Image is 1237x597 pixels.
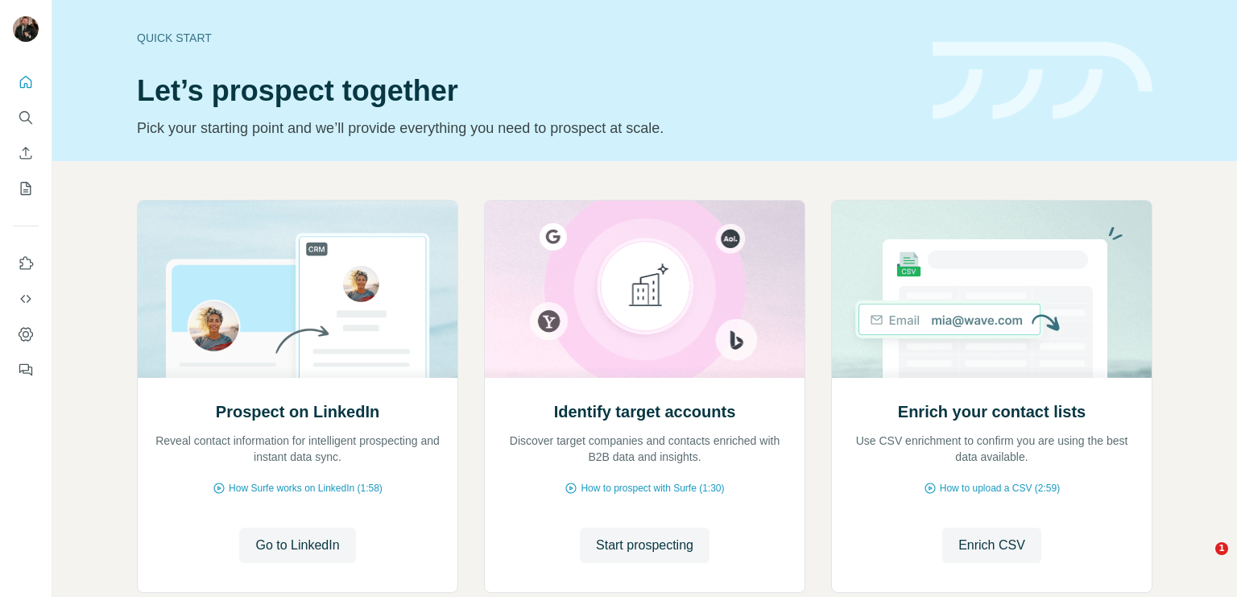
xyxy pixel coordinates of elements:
[1215,542,1228,555] span: 1
[1182,542,1221,581] iframe: Intercom live chat
[580,528,710,563] button: Start prospecting
[942,528,1041,563] button: Enrich CSV
[13,68,39,97] button: Quick start
[137,117,913,139] p: Pick your starting point and we’ll provide everything you need to prospect at scale.
[137,75,913,107] h1: Let’s prospect together
[940,481,1060,495] span: How to upload a CSV (2:59)
[581,481,724,495] span: How to prospect with Surfe (1:30)
[239,528,355,563] button: Go to LinkedIn
[137,201,458,378] img: Prospect on LinkedIn
[154,433,441,465] p: Reveal contact information for intelligent prospecting and instant data sync.
[13,249,39,278] button: Use Surfe on LinkedIn
[13,355,39,384] button: Feedback
[958,536,1025,555] span: Enrich CSV
[13,174,39,203] button: My lists
[848,433,1136,465] p: Use CSV enrichment to confirm you are using the best data available.
[13,320,39,349] button: Dashboard
[255,536,339,555] span: Go to LinkedIn
[13,139,39,168] button: Enrich CSV
[484,201,805,378] img: Identify target accounts
[898,400,1086,423] h2: Enrich your contact lists
[13,103,39,132] button: Search
[831,201,1152,378] img: Enrich your contact lists
[501,433,788,465] p: Discover target companies and contacts enriched with B2B data and insights.
[13,284,39,313] button: Use Surfe API
[933,42,1152,120] img: banner
[13,16,39,42] img: Avatar
[216,400,379,423] h2: Prospect on LinkedIn
[229,481,383,495] span: How Surfe works on LinkedIn (1:58)
[137,30,913,46] div: Quick start
[554,400,736,423] h2: Identify target accounts
[596,536,693,555] span: Start prospecting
